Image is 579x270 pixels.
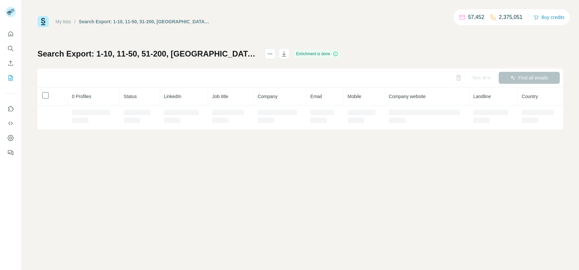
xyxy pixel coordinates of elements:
[534,13,564,22] button: Buy credits
[257,94,277,99] span: Company
[212,94,228,99] span: Job title
[5,132,16,144] button: Dashboard
[37,16,49,27] img: Surfe Logo
[473,94,491,99] span: Landline
[294,50,340,58] div: Enrichment is done
[5,57,16,69] button: Enrich CSV
[522,94,538,99] span: Country
[5,72,16,84] button: My lists
[74,18,76,25] li: /
[499,13,523,21] p: 2,375,051
[5,103,16,115] button: Use Surfe on LinkedIn
[124,94,137,99] span: Status
[389,94,426,99] span: Company website
[79,18,211,25] div: Search Export: 1-10, 11-50, 51-200, [GEOGRAPHIC_DATA], Directeur de la technologie, CTO, Less tha...
[468,13,484,21] p: 57,452
[164,94,181,99] span: LinkedIn
[5,147,16,159] button: Feedback
[265,49,275,59] button: actions
[5,117,16,129] button: Use Surfe API
[310,94,322,99] span: Email
[72,94,91,99] span: 0 Profiles
[5,43,16,55] button: Search
[5,28,16,40] button: Quick start
[348,94,361,99] span: Mobile
[55,19,71,24] a: My lists
[37,49,259,59] h1: Search Export: 1-10, 11-50, 51-200, [GEOGRAPHIC_DATA], Directeur de la technologie, CTO, Less tha...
